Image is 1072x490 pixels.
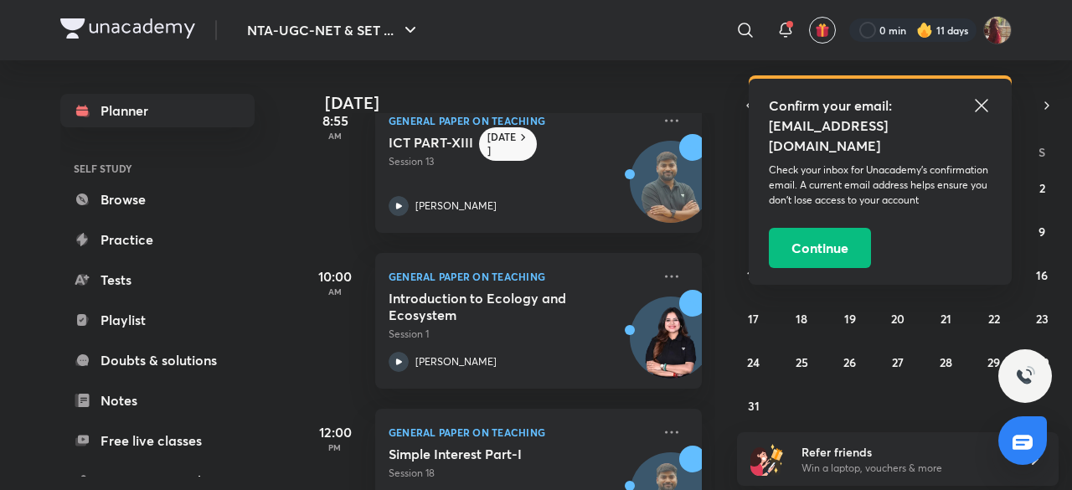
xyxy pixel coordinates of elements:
[932,348,959,375] button: August 28, 2025
[60,18,195,43] a: Company Logo
[60,183,255,216] a: Browse
[389,134,597,151] h5: ICT PART-XIII
[631,150,711,230] img: Avatar
[740,392,767,419] button: August 31, 2025
[1028,348,1055,375] button: August 30, 2025
[389,266,652,286] p: General Paper on Teaching
[891,311,904,327] abbr: August 20, 2025
[837,305,863,332] button: August 19, 2025
[60,424,255,457] a: Free live classes
[740,218,767,245] button: August 3, 2025
[389,466,652,481] p: Session 18
[60,154,255,183] h6: SELF STUDY
[1015,366,1035,386] img: ttu
[788,305,815,332] button: August 18, 2025
[60,263,255,297] a: Tests
[301,422,368,442] h5: 12:00
[769,162,992,208] p: Check your inbox for Unacademy’s confirmation email. A current email address helps ensure you don...
[389,154,652,169] p: Session 13
[1035,354,1049,370] abbr: August 30, 2025
[740,348,767,375] button: August 24, 2025
[747,354,760,370] abbr: August 24, 2025
[769,95,992,116] h5: Confirm your email:
[796,354,808,370] abbr: August 25, 2025
[916,22,933,39] img: streak
[747,267,760,283] abbr: August 10, 2025
[389,422,652,442] p: General Paper on Teaching
[983,16,1012,44] img: Srishti Sharma
[415,354,497,369] p: [PERSON_NAME]
[892,354,904,370] abbr: August 27, 2025
[748,311,759,327] abbr: August 17, 2025
[1038,224,1045,240] abbr: August 9, 2025
[389,327,652,342] p: Session 1
[1028,174,1055,201] button: August 2, 2025
[487,131,517,157] h6: [DATE]
[1036,311,1049,327] abbr: August 23, 2025
[301,266,368,286] h5: 10:00
[301,131,368,141] p: AM
[60,384,255,417] a: Notes
[750,442,784,476] img: referral
[941,311,951,327] abbr: August 21, 2025
[325,93,719,113] h4: [DATE]
[1028,261,1055,288] button: August 16, 2025
[769,116,992,156] h5: [EMAIL_ADDRESS][DOMAIN_NAME]
[389,290,597,323] h5: Introduction to Ecology and Ecosystem
[1028,218,1055,245] button: August 9, 2025
[60,343,255,377] a: Doubts & solutions
[940,354,952,370] abbr: August 28, 2025
[740,305,767,332] button: August 17, 2025
[987,354,1000,370] abbr: August 29, 2025
[740,261,767,288] button: August 10, 2025
[884,305,911,332] button: August 20, 2025
[801,461,1008,476] p: Win a laptop, vouchers & more
[60,18,195,39] img: Company Logo
[801,443,1008,461] h6: Refer friends
[1039,180,1045,196] abbr: August 2, 2025
[631,306,711,386] img: Avatar
[932,305,959,332] button: August 21, 2025
[748,398,760,414] abbr: August 31, 2025
[981,305,1008,332] button: August 22, 2025
[815,23,830,38] img: avatar
[415,199,497,214] p: [PERSON_NAME]
[1038,144,1045,160] abbr: Saturday
[1036,267,1048,283] abbr: August 16, 2025
[844,311,856,327] abbr: August 19, 2025
[237,13,430,47] button: NTA-UGC-NET & SET ...
[301,111,368,131] h5: 8:55
[389,111,652,131] p: General Paper on Teaching
[301,286,368,297] p: AM
[769,228,871,268] button: Continue
[809,17,836,44] button: avatar
[843,354,856,370] abbr: August 26, 2025
[60,94,255,127] a: Planner
[1028,305,1055,332] button: August 23, 2025
[60,303,255,337] a: Playlist
[389,446,597,462] h5: Simple Interest Part-I
[60,223,255,256] a: Practice
[837,348,863,375] button: August 26, 2025
[796,311,807,327] abbr: August 18, 2025
[981,348,1008,375] button: August 29, 2025
[788,348,815,375] button: August 25, 2025
[884,348,911,375] button: August 27, 2025
[988,311,1000,327] abbr: August 22, 2025
[301,442,368,452] p: PM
